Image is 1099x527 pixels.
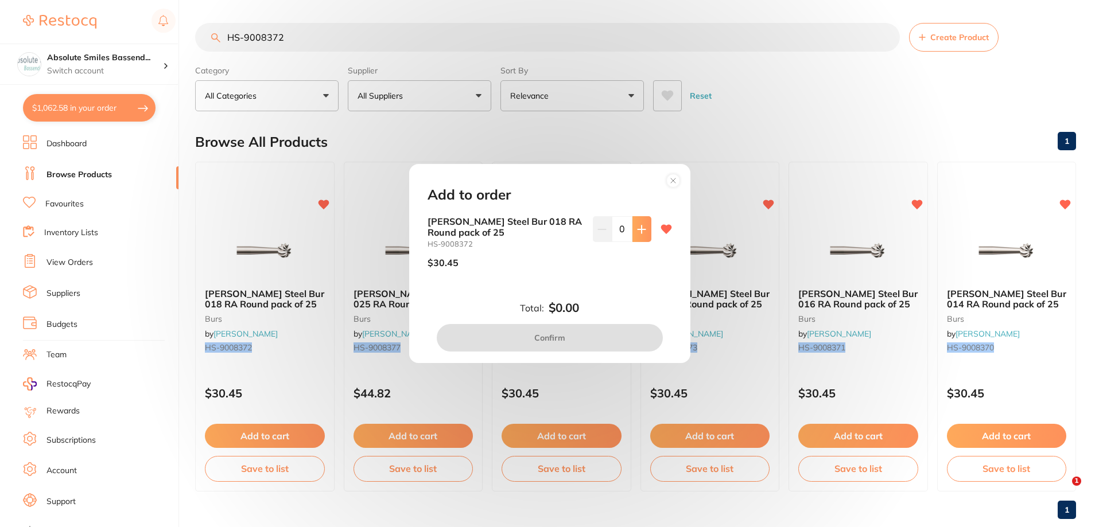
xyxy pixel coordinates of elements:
b: $0.00 [549,301,579,315]
label: Total: [520,303,544,313]
h2: Add to order [428,187,511,203]
b: [PERSON_NAME] Steel Bur 018 RA Round pack of 25 [428,216,584,237]
span: 1 [1072,477,1081,486]
small: HS-9008372 [428,240,584,248]
iframe: Intercom live chat [1048,477,1076,504]
button: Confirm [437,324,663,352]
p: $30.45 [428,257,459,268]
